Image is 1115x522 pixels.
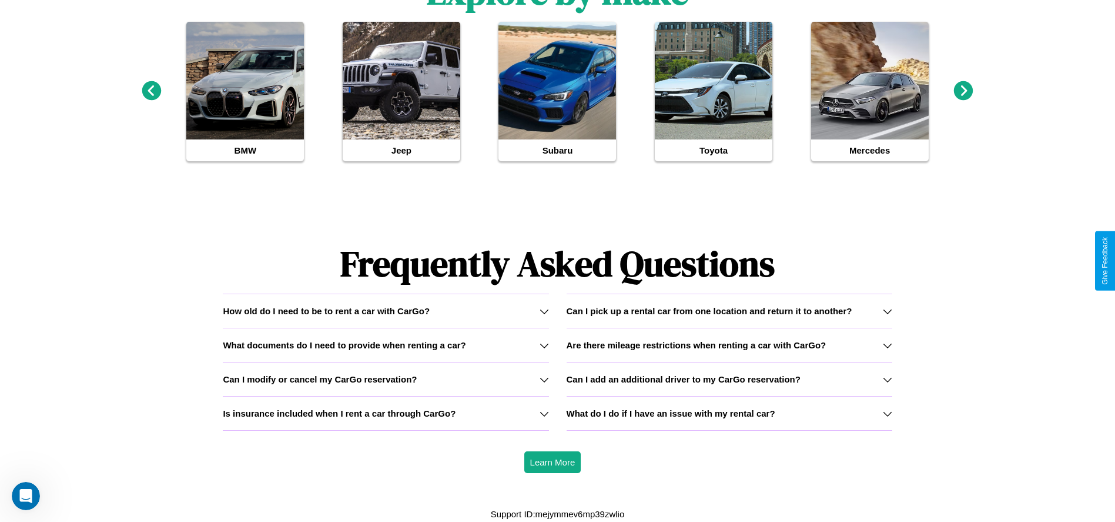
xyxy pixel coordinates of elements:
h3: What do I do if I have an issue with my rental car? [567,408,775,418]
p: Support ID: mejymmev6mp39zwlio [491,506,625,522]
h3: What documents do I need to provide when renting a car? [223,340,466,350]
h3: Is insurance included when I rent a car through CarGo? [223,408,456,418]
h3: How old do I need to be to rent a car with CarGo? [223,306,430,316]
h1: Frequently Asked Questions [223,234,892,294]
div: Give Feedback [1101,237,1109,285]
h3: Can I pick up a rental car from one location and return it to another? [567,306,852,316]
h4: Subaru [498,139,616,161]
h4: Jeep [343,139,460,161]
h3: Can I modify or cancel my CarGo reservation? [223,374,417,384]
h3: Can I add an additional driver to my CarGo reservation? [567,374,801,384]
h4: BMW [186,139,304,161]
h3: Are there mileage restrictions when renting a car with CarGo? [567,340,826,350]
button: Learn More [524,451,581,473]
h4: Toyota [655,139,772,161]
iframe: Intercom live chat [12,482,40,510]
h4: Mercedes [811,139,929,161]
